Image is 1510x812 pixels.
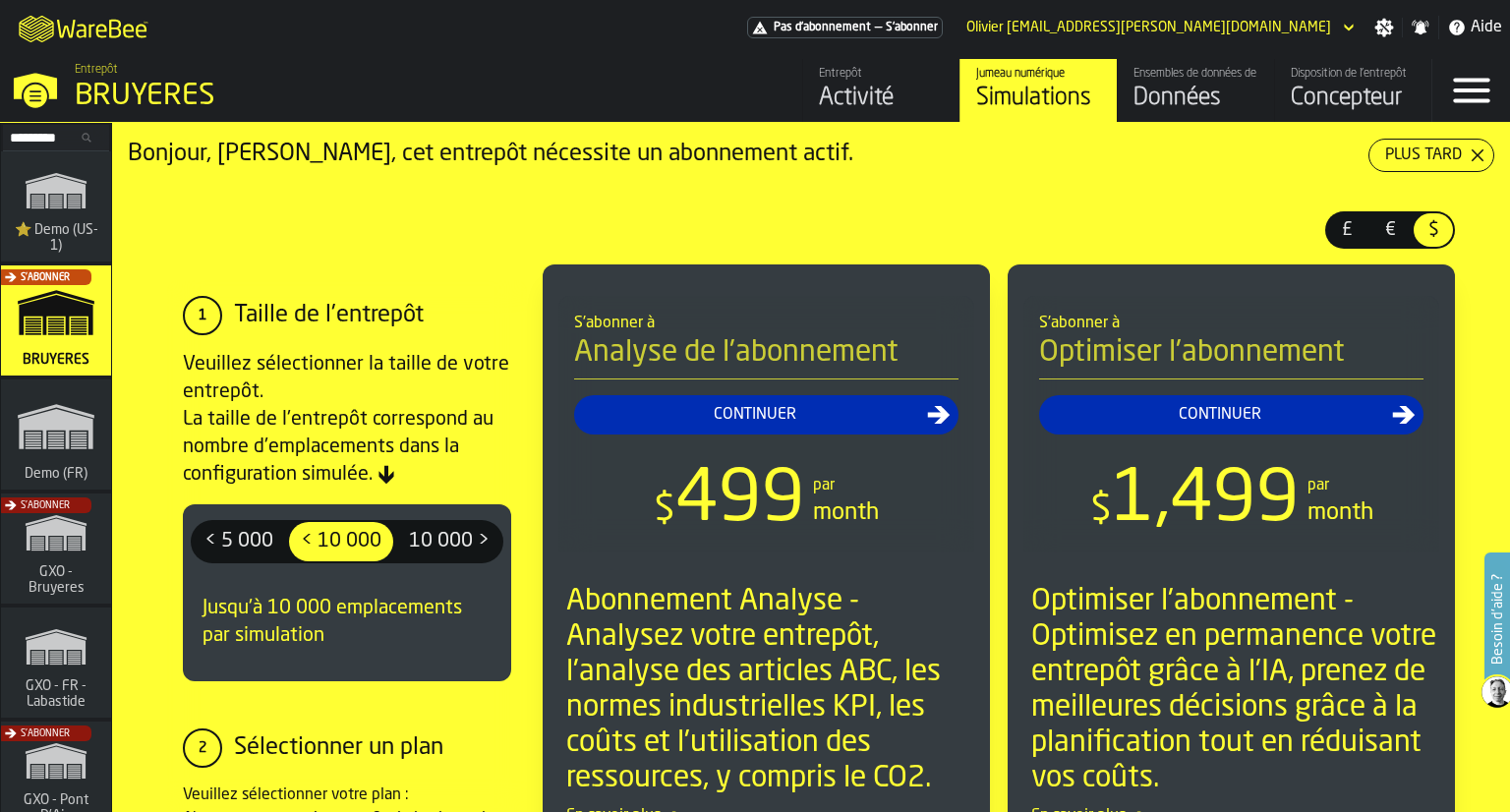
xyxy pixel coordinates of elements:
label: button-switch-multi-$ [1412,211,1455,249]
div: Entrepôt [819,67,944,81]
label: button-toggle-Aide [1439,16,1510,39]
div: S'abonner à [574,312,958,335]
div: Continuer [582,403,927,427]
div: Jumeau numérique [976,67,1101,81]
span: < 10 000 [293,526,389,557]
div: par [813,474,835,497]
div: Concepteur [1291,83,1416,114]
a: link-to-/wh/i/f38f5b15-c328-468f-b50f-d2fbf0f811f1/designer [1274,59,1431,122]
a: link-to-/wh/i/f38f5b15-c328-468f-b50f-d2fbf0f811f1/feed/ [802,59,959,122]
div: Plus tard [1377,144,1470,167]
span: GXO - FR - Labastide [9,678,103,710]
div: Veuillez sélectionner la taille de votre entrepôt. La taille de l'entrepôt correspond au nombre d... [183,351,511,489]
div: Abonnement au menu [747,17,943,38]
div: month [813,497,879,529]
div: S'abonner à [1039,312,1423,335]
span: £ [1331,217,1363,243]
label: button-toggle-Paramètres [1366,18,1402,37]
span: Aide [1471,16,1502,39]
div: par [1307,474,1329,497]
div: thumb [193,522,285,561]
label: button-switch-multi-€ [1368,211,1412,249]
span: € [1374,217,1406,243]
span: Entrepôt [75,63,118,77]
button: button-Continuer [574,395,958,435]
span: $ [654,491,675,530]
button: button-Continuer [1039,395,1423,435]
div: 2 [183,728,222,768]
a: link-to-/wh/i/f38f5b15-c328-468f-b50f-d2fbf0f811f1/simulations [1,265,111,379]
label: button-switch-multi-< 10 000 [287,520,395,563]
span: ⭐ Demo (US-1) [9,222,103,254]
span: 499 [675,466,805,537]
a: link-to-/wh/i/f38f5b15-c328-468f-b50f-d2fbf0f811f1/data [1117,59,1274,122]
div: Activité [819,83,944,114]
a: link-to-/wh/i/6d62c477-0d62-49a3-8ae2-182b02fd63a7/simulations [1,608,111,722]
div: thumb [1370,213,1410,247]
button: button-Plus tard [1368,139,1494,172]
span: $ [1418,217,1449,243]
a: link-to-/wh/i/e2c49694-a241-42d3-8ab6-a19ed2edea92/simulations [1,379,111,493]
h4: Analyse de l'abonnement [574,335,958,379]
h4: Optimiser l'abonnement [1039,335,1423,379]
div: Jusqu'à 10 000 emplacements par simulation [191,579,503,666]
div: Taille de l'entrepôt [234,300,424,331]
div: DropdownMenuValue-Olivier olivier.brandstatt@opagan.com [958,16,1359,39]
span: Demo (FR) [21,466,91,482]
a: link-to-/wh/i/8b71efe5-33ed-41a5-a3c6-b6b6a9b59641/simulations [1,493,111,608]
div: Simulations [976,83,1101,114]
div: BRUYERES [75,79,606,114]
div: Bonjour, [PERSON_NAME], cet entrepôt nécessite un abonnement actif. [128,139,1368,170]
label: button-toggle-Menu [1432,59,1510,122]
a: link-to-/wh/i/103622fe-4b04-4da1-b95f-2619b9c959cc/simulations [1,151,111,265]
span: S'abonner [886,21,938,34]
span: 1,499 [1112,466,1300,537]
span: S'abonner [21,728,70,739]
label: button-switch-multi-£ [1325,211,1368,249]
label: Besoin d'aide ? [1486,554,1508,684]
label: button-switch-multi-10 000 > [395,520,503,563]
div: Disposition de l'entrepôt [1291,67,1416,81]
label: button-toggle-Notifications [1403,18,1438,37]
div: Sélectionner un plan [234,732,443,764]
div: month [1307,497,1373,529]
div: thumb [289,522,393,561]
span: Pas d'abonnement [774,21,871,34]
span: S'abonner [21,272,70,283]
label: button-switch-multi-< 5 000 [191,520,287,563]
div: Données [1133,83,1258,114]
span: — [875,21,882,34]
div: thumb [397,522,501,561]
div: 1 [183,296,222,335]
span: 10 000 > [401,526,497,557]
div: Ensembles de données de l'entrepôt [1133,67,1258,81]
div: thumb [1414,213,1453,247]
div: DropdownMenuValue-Olivier olivier.brandstatt@opagan.com [966,20,1331,35]
span: < 5 000 [197,526,281,557]
div: thumb [1327,213,1366,247]
div: Optimiser l'abonnement - Optimisez en permanence votre entrepôt grâce à l'IA, prenez de meilleure... [1031,584,1439,796]
a: link-to-/wh/i/f38f5b15-c328-468f-b50f-d2fbf0f811f1/simulations [959,59,1117,122]
a: link-to-/wh/i/f38f5b15-c328-468f-b50f-d2fbf0f811f1/pricing/ [747,17,943,38]
span: $ [1090,491,1112,530]
div: Continuer [1047,403,1392,427]
div: Abonnement Analyse - Analysez votre entrepôt, l'analyse des articles ABC, les normes industrielle... [566,584,974,796]
span: S'abonner [21,500,70,511]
